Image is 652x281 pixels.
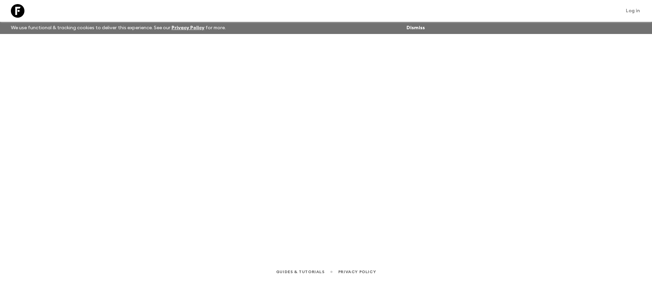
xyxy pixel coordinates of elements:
a: Guides & Tutorials [276,268,325,276]
a: Privacy Policy [338,268,376,276]
a: Log in [622,6,644,16]
p: We use functional & tracking cookies to deliver this experience. See our for more. [8,22,229,34]
button: Dismiss [405,23,427,33]
a: Privacy Policy [171,25,204,30]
